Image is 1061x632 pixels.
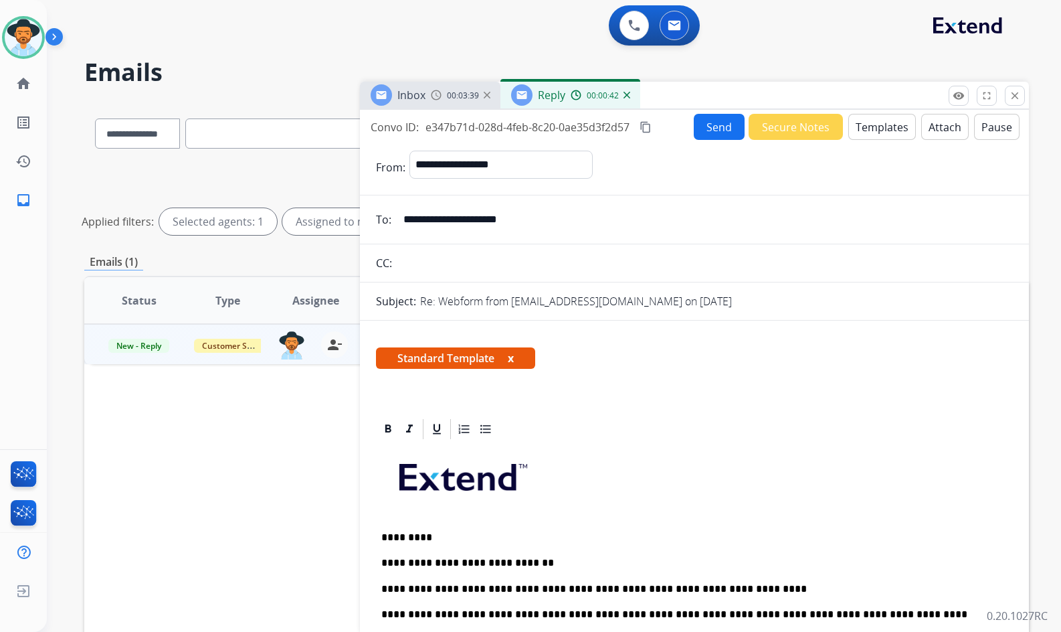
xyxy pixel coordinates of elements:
div: Bold [378,419,398,439]
span: e347b71d-028d-4feb-8c20-0ae35d3f2d57 [425,120,630,135]
span: Customer Support [194,339,281,353]
p: Convo ID: [371,119,419,135]
mat-icon: fullscreen [981,90,993,102]
h2: Emails [84,59,1029,86]
div: Italic [399,419,419,439]
button: x [508,350,514,366]
span: Standard Template [376,347,535,369]
button: Send [694,114,745,140]
img: agent-avatar [278,331,305,360]
div: Bullet List [476,419,496,439]
span: Reply [538,88,565,102]
span: 00:03:39 [447,90,479,101]
p: Re: Webform from [EMAIL_ADDRESS][DOMAIN_NAME] on [DATE] [420,293,732,309]
span: Type [215,293,240,309]
button: Pause [974,114,1020,140]
mat-icon: content_copy [640,121,652,133]
span: New - Reply [108,339,169,353]
div: Selected agents: 1 [159,208,277,235]
mat-icon: inbox [15,192,31,208]
mat-icon: home [15,76,31,92]
p: Emails (1) [84,254,143,270]
p: Applied filters: [82,214,154,230]
span: Inbox [397,88,425,102]
span: Status [122,293,157,309]
span: 00:00:42 [587,90,619,101]
p: CC: [376,255,392,271]
mat-icon: history [15,153,31,169]
button: Templates [848,114,916,140]
button: Attach [921,114,969,140]
button: Secure Notes [749,114,843,140]
p: To: [376,212,391,228]
div: Assigned to me [282,208,387,235]
div: Underline [427,419,447,439]
p: From: [376,159,405,175]
div: Ordered List [454,419,474,439]
p: 0.20.1027RC [987,608,1048,624]
mat-icon: list_alt [15,114,31,131]
p: Subject: [376,293,416,309]
mat-icon: close [1009,90,1021,102]
img: avatar [5,19,42,56]
span: Assignee [292,293,339,309]
mat-icon: remove_red_eye [953,90,965,102]
mat-icon: person_remove [326,337,343,353]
